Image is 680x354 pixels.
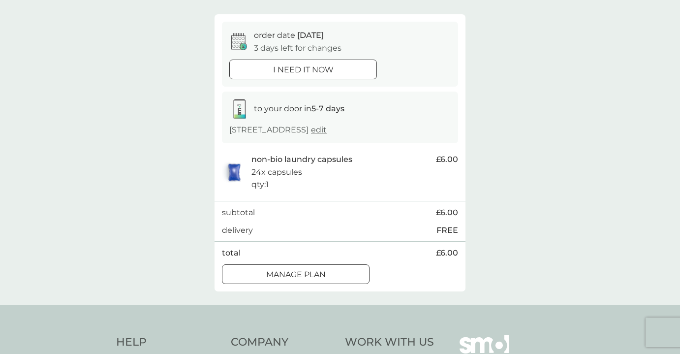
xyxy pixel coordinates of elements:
[311,125,327,134] a: edit
[436,247,458,259] span: £6.00
[222,224,253,237] p: delivery
[254,29,324,42] p: order date
[251,153,352,166] p: non-bio laundry capsules
[436,206,458,219] span: £6.00
[311,104,344,113] strong: 5-7 days
[297,31,324,40] span: [DATE]
[229,60,377,79] button: i need it now
[222,247,241,259] p: total
[345,335,434,350] h4: Work With Us
[222,206,255,219] p: subtotal
[273,64,334,76] p: i need it now
[229,124,327,136] p: [STREET_ADDRESS]
[116,335,221,350] h4: Help
[266,268,326,281] p: Manage plan
[436,153,458,166] span: £6.00
[251,166,302,179] p: 24x capsules
[254,42,341,55] p: 3 days left for changes
[251,178,269,191] p: qty : 1
[231,335,336,350] h4: Company
[222,264,370,284] button: Manage plan
[254,104,344,113] span: to your door in
[436,224,458,237] p: FREE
